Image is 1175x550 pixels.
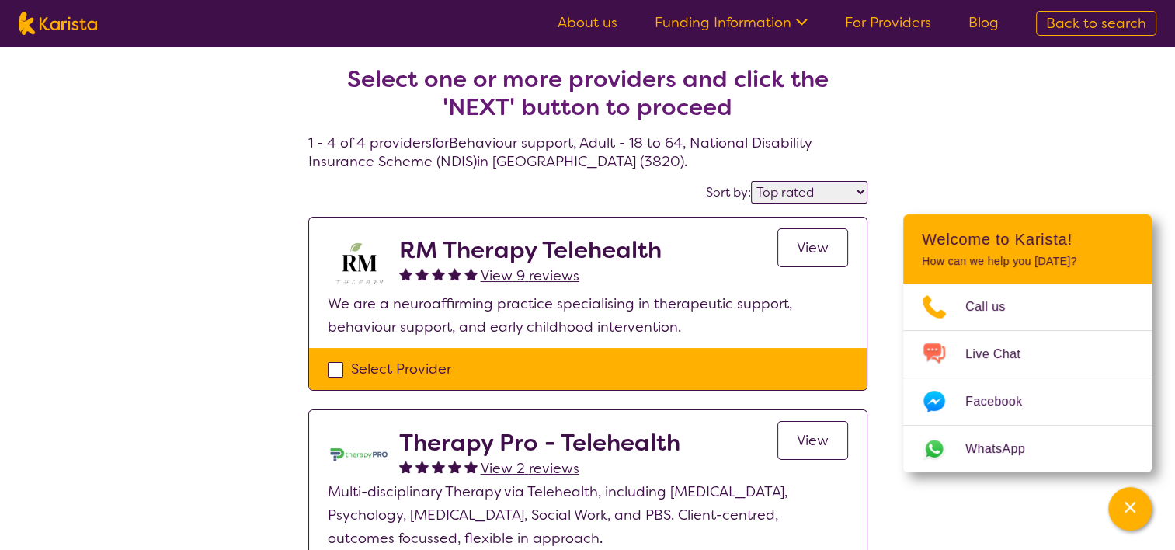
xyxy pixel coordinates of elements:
[1108,487,1152,531] button: Channel Menu
[965,343,1039,366] span: Live Chat
[965,295,1024,319] span: Call us
[777,228,848,267] a: View
[448,460,461,473] img: fullstar
[558,13,617,32] a: About us
[922,230,1133,249] h2: Welcome to Karista!
[399,460,412,473] img: fullstar
[415,267,429,280] img: fullstar
[448,267,461,280] img: fullstar
[328,480,848,550] p: Multi-disciplinary Therapy via Telehealth, including [MEDICAL_DATA], Psychology, [MEDICAL_DATA], ...
[328,429,390,480] img: lehxprcbtunjcwin5sb4.jpg
[706,184,751,200] label: Sort by:
[464,460,478,473] img: fullstar
[797,238,829,257] span: View
[328,292,848,339] p: We are a neuroaffirming practice specialising in therapeutic support, behaviour support, and earl...
[965,437,1044,461] span: WhatsApp
[19,12,97,35] img: Karista logo
[965,390,1041,413] span: Facebook
[903,214,1152,472] div: Channel Menu
[481,264,579,287] a: View 9 reviews
[655,13,808,32] a: Funding Information
[327,65,849,121] h2: Select one or more providers and click the 'NEXT' button to proceed
[481,457,579,480] a: View 2 reviews
[922,255,1133,268] p: How can we help you [DATE]?
[777,421,848,460] a: View
[328,236,390,292] img: b3hjthhf71fnbidirs13.png
[308,28,867,171] h4: 1 - 4 of 4 providers for Behaviour support , Adult - 18 to 64 , National Disability Insurance Sch...
[399,236,662,264] h2: RM Therapy Telehealth
[968,13,999,32] a: Blog
[903,284,1152,472] ul: Choose channel
[415,460,429,473] img: fullstar
[481,266,579,285] span: View 9 reviews
[903,426,1152,472] a: Web link opens in a new tab.
[432,267,445,280] img: fullstar
[797,431,829,450] span: View
[432,460,445,473] img: fullstar
[399,267,412,280] img: fullstar
[845,13,931,32] a: For Providers
[1046,14,1146,33] span: Back to search
[481,459,579,478] span: View 2 reviews
[464,267,478,280] img: fullstar
[399,429,680,457] h2: Therapy Pro - Telehealth
[1036,11,1156,36] a: Back to search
